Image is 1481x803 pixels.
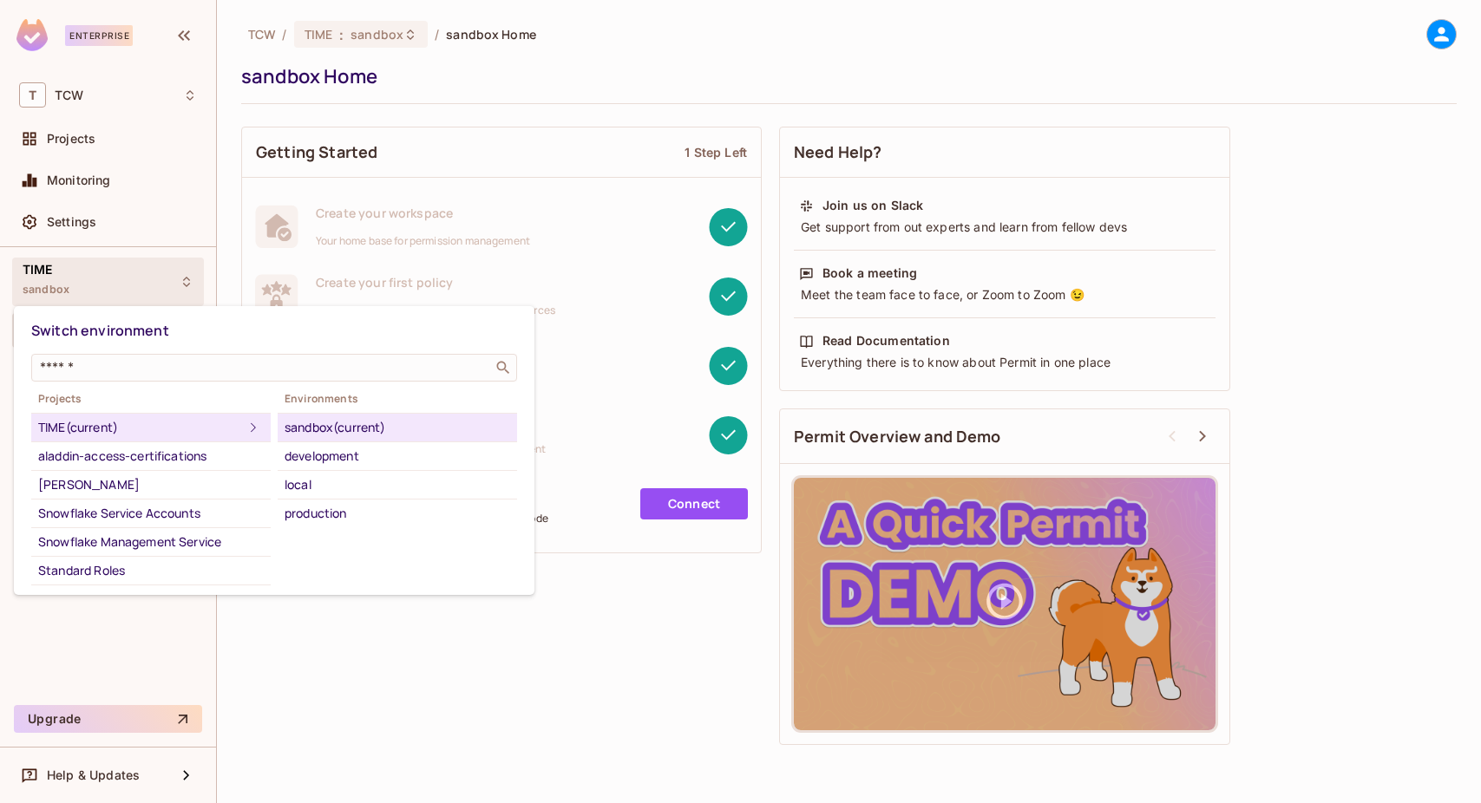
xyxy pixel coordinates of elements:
[285,417,510,438] div: sandbox (current)
[38,503,264,524] div: Snowflake Service Accounts
[31,392,271,406] span: Projects
[278,392,517,406] span: Environments
[31,321,169,340] span: Switch environment
[38,474,264,495] div: [PERSON_NAME]
[285,446,510,467] div: development
[38,446,264,467] div: aladdin-access-certifications
[285,474,510,495] div: local
[38,560,264,581] div: Standard Roles
[285,503,510,524] div: production
[38,532,264,552] div: Snowflake Management Service
[38,417,243,438] div: TIME (current)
